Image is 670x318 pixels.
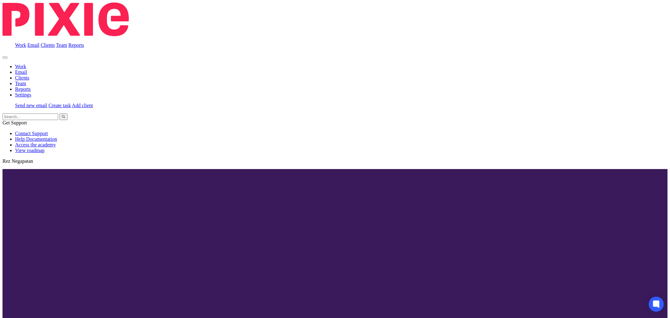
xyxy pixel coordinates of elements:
[15,69,27,75] a: Email
[41,42,55,48] a: Clients
[15,103,47,108] a: Send new email
[15,86,31,92] a: Reports
[15,64,26,69] a: Work
[48,103,71,108] a: Create task
[3,120,27,125] span: Get Support
[15,75,29,80] a: Clients
[15,142,56,147] a: Access the academy
[72,103,93,108] a: Add client
[15,42,26,48] a: Work
[3,158,667,164] p: Rez Negapatan
[56,42,67,48] a: Team
[59,113,68,120] button: Search
[15,136,57,142] a: Help Documentation
[15,92,31,97] a: Settings
[3,113,58,120] input: Search
[68,42,84,48] a: Reports
[15,148,45,153] a: View roadmap
[15,131,48,136] a: Contact Support
[27,42,39,48] a: Email
[15,81,26,86] a: Team
[3,3,129,36] img: Pixie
